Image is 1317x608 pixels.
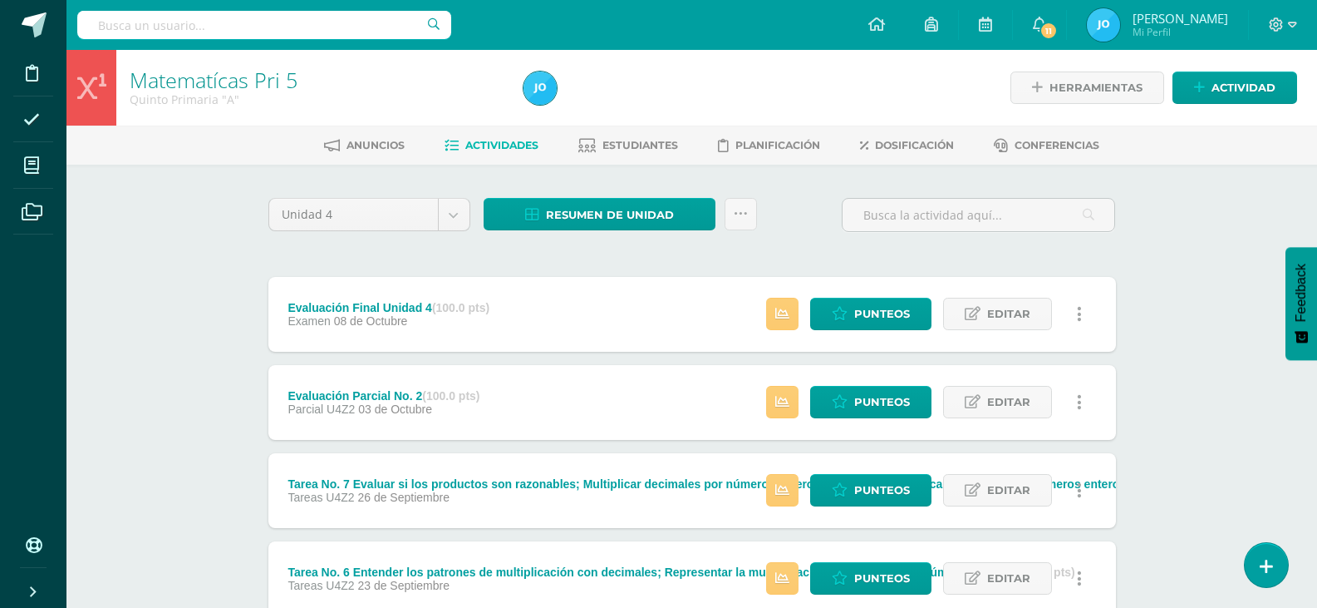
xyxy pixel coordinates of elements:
[484,198,715,230] a: Resumen de unidad
[130,91,504,107] div: Quinto Primaria 'A'
[1285,247,1317,360] button: Feedback - Mostrar encuesta
[546,200,674,230] span: Resumen de unidad
[854,475,910,506] span: Punteos
[810,562,931,595] a: Punteos
[860,132,954,159] a: Dosificación
[346,139,405,151] span: Anuncios
[987,563,1030,594] span: Editar
[578,132,678,159] a: Estudiantes
[523,72,557,105] img: 0c5511dc06ee6ae7c7da3ebbca606f85.png
[287,314,330,328] span: Examen
[130,68,504,91] h1: Matematícas Pri 5
[287,301,489,314] div: Evaluación Final Unidad 4
[810,474,931,507] a: Punteos
[1039,22,1058,40] span: 11
[854,299,910,329] span: Punteos
[854,387,910,418] span: Punteos
[1211,72,1275,103] span: Actividad
[1015,139,1099,151] span: Conferencias
[324,132,405,159] a: Anuncios
[287,566,1074,579] div: Tarea No. 6 Entender los patrones de multiplicación con decimales; Representar la multiplicación ...
[422,389,479,403] strong: (100.0 pts)
[357,491,450,504] span: 26 de Septiembre
[843,199,1114,231] input: Busca la actividad aquí...
[994,132,1099,159] a: Conferencias
[1010,72,1164,104] a: Herramientas
[287,389,479,403] div: Evaluación Parcial No. 2
[987,299,1030,329] span: Editar
[358,403,432,416] span: 03 de Octubre
[130,66,297,94] a: Matematícas Pri 5
[718,132,820,159] a: Planificación
[1294,264,1309,322] span: Feedback
[875,139,954,151] span: Dosificación
[334,314,408,328] span: 08 de Octubre
[445,132,538,159] a: Actividades
[735,139,820,151] span: Planificación
[77,11,451,39] input: Busca un usuario...
[1049,72,1143,103] span: Herramientas
[432,301,489,314] strong: (100.0 pts)
[1133,10,1228,27] span: [PERSON_NAME]
[287,491,354,504] span: Tareas U4Z2
[287,403,355,416] span: Parcial U4Z2
[269,199,469,230] a: Unidad 4
[987,475,1030,506] span: Editar
[810,386,931,418] a: Punteos
[465,139,538,151] span: Actividades
[810,298,931,330] a: Punteos
[287,579,354,592] span: Tareas U4Z2
[1087,8,1120,42] img: 0c5511dc06ee6ae7c7da3ebbca606f85.png
[357,579,450,592] span: 23 de Septiembre
[854,563,910,594] span: Punteos
[282,199,425,230] span: Unidad 4
[987,387,1030,418] span: Editar
[1133,25,1228,39] span: Mi Perfil
[1172,72,1297,104] a: Actividad
[602,139,678,151] span: Estudiantes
